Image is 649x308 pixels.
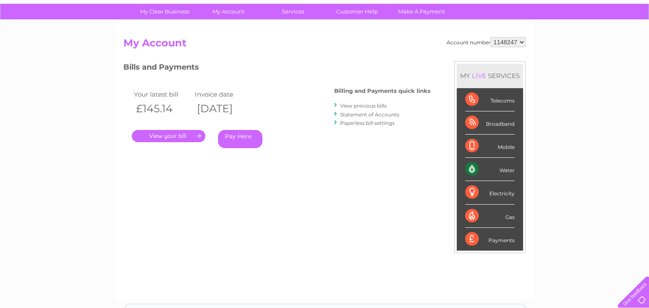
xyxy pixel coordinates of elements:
[465,181,515,204] div: Electricity
[575,36,588,42] a: Blog
[132,130,205,142] a: .
[125,5,525,41] div: Clear Business is a trading name of Verastar Limited (registered in [GEOGRAPHIC_DATA] No. 3667643...
[123,61,431,76] h3: Bills and Payments
[193,100,254,117] th: [DATE]
[457,64,523,88] div: MY SERVICES
[465,205,515,228] div: Gas
[387,4,456,19] a: Make A Payment
[545,36,570,42] a: Telecoms
[465,111,515,135] div: Broadband
[23,22,66,48] img: logo.png
[521,36,540,42] a: Energy
[621,36,641,42] a: Log out
[340,120,395,126] a: Paperless bill settings
[593,36,614,42] a: Contact
[465,158,515,181] div: Water
[322,4,392,19] a: Customer Help
[334,88,431,94] h4: Billing and Payments quick links
[194,4,264,19] a: My Account
[340,103,387,109] a: View previous bills
[470,72,488,80] div: LIVE
[258,4,328,19] a: Services
[193,89,254,100] td: Invoice date
[218,130,262,148] a: Pay Here
[340,111,399,118] a: Statement of Accounts
[123,37,526,53] h2: My Account
[465,88,515,111] div: Telecoms
[465,228,515,251] div: Payments
[490,4,548,15] a: 0333 014 3131
[500,36,516,42] a: Water
[130,4,199,19] a: My Clear Business
[132,89,193,100] td: Your latest bill
[132,100,193,117] th: £145.14
[447,37,526,47] div: Account number
[465,135,515,158] div: Mobile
